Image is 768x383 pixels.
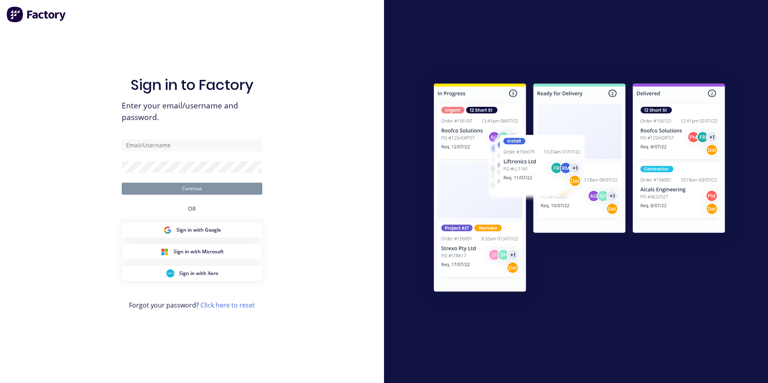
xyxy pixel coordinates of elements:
img: Sign in [416,67,743,311]
div: OR [188,195,196,222]
img: Xero Sign in [166,269,174,277]
input: Email/Username [122,139,262,151]
img: Google Sign in [163,226,172,234]
a: Click here to reset [200,301,255,310]
button: Xero Sign inSign in with Xero [122,266,262,281]
span: Enter your email/username and password. [122,100,262,123]
img: Microsoft Sign in [161,248,169,256]
button: Google Sign inSign in with Google [122,222,262,238]
span: Forgot your password? [129,300,255,310]
h1: Sign in to Factory [131,76,253,94]
span: Sign in with Google [176,226,221,234]
img: Factory [6,6,67,22]
button: Continue [122,183,262,195]
button: Microsoft Sign inSign in with Microsoft [122,244,262,259]
span: Sign in with Xero [179,270,218,277]
span: Sign in with Microsoft [174,248,224,255]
